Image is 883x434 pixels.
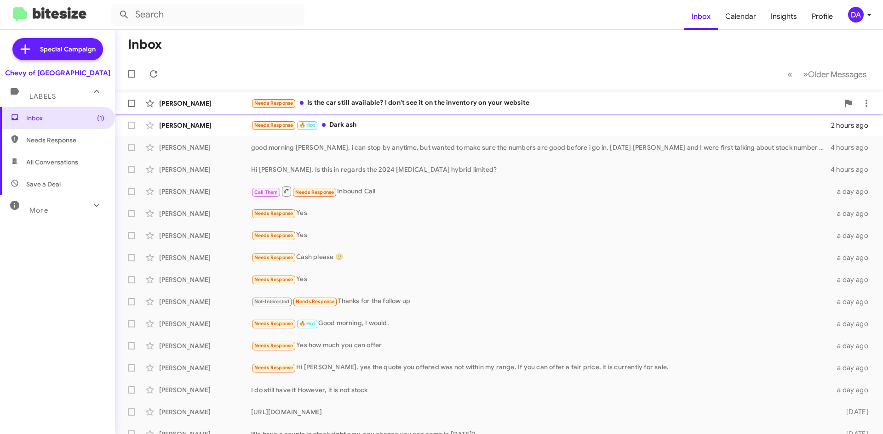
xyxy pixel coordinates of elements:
div: 4 hours ago [831,143,876,152]
div: Is the car still available? I don't see it on the inventory on your website [251,98,839,108]
span: Needs Response [254,365,293,371]
div: a day ago [831,297,876,306]
div: [PERSON_NAME] [159,165,251,174]
div: [PERSON_NAME] [159,143,251,152]
div: Inbound Call [251,186,831,197]
div: [PERSON_NAME] [159,231,251,240]
div: [PERSON_NAME] [159,319,251,328]
div: [PERSON_NAME] [159,99,251,108]
input: Search [111,4,304,26]
div: a day ago [831,341,876,350]
div: [PERSON_NAME] [159,341,251,350]
span: Special Campaign [40,45,96,54]
a: Special Campaign [12,38,103,60]
span: Needs Response [254,100,293,106]
div: a day ago [831,385,876,395]
div: Yes how much you can offer [251,340,831,351]
div: a day ago [831,231,876,240]
div: Dark ash [251,120,831,130]
div: Thanks for the follow up [251,296,831,307]
a: Calendar [718,3,763,30]
span: Needs Response [295,189,334,195]
span: Call Them [254,189,278,195]
div: [PERSON_NAME] [159,275,251,284]
span: Inbox [26,113,104,123]
div: [PERSON_NAME] [159,385,251,395]
span: Save a Deal [26,180,61,189]
nav: Page navigation example [782,65,872,84]
div: Chevy of [GEOGRAPHIC_DATA] [5,68,110,78]
div: Good morning, I would. [251,318,831,329]
div: Yes [251,230,831,241]
div: Hi [PERSON_NAME], yes the quote you offered was not within my range. If you can offer a fair pric... [251,362,831,373]
button: DA [840,7,873,23]
div: DA [848,7,864,23]
div: [PERSON_NAME] [159,253,251,262]
span: Needs Response [254,343,293,349]
span: All Conversations [26,158,78,167]
div: Yes [251,274,831,285]
div: a day ago [831,363,876,372]
div: a day ago [831,209,876,218]
div: [PERSON_NAME] [159,209,251,218]
div: [PERSON_NAME] [159,121,251,130]
div: [PERSON_NAME] [159,297,251,306]
span: Needs Response [254,122,293,128]
span: (1) [97,113,104,123]
span: Needs Response [254,210,293,216]
span: Needs Response [254,276,293,282]
div: [DATE] [831,407,876,417]
span: Needs Response [254,321,293,327]
div: a day ago [831,187,876,196]
div: 4 hours ago [831,165,876,174]
div: I do still have it However, it is not stock [251,385,831,395]
div: good morning [PERSON_NAME], i can stop by anytime, but wanted to make sure the numbers are good b... [251,143,831,152]
span: More [29,206,48,214]
span: Needs Response [296,299,335,304]
div: a day ago [831,253,876,262]
span: 🔥 Hot [299,321,315,327]
a: Profile [804,3,840,30]
div: a day ago [831,275,876,284]
h1: Inbox [128,37,162,52]
span: Needs Response [254,232,293,238]
div: [URL][DOMAIN_NAME] [251,407,831,417]
button: Previous [782,65,798,84]
div: Cash please 🙂 [251,252,831,263]
div: [PERSON_NAME] [159,363,251,372]
div: [PERSON_NAME] [159,187,251,196]
div: [PERSON_NAME] [159,407,251,417]
a: Insights [763,3,804,30]
div: Yes [251,208,831,219]
a: Inbox [684,3,718,30]
div: a day ago [831,319,876,328]
div: Hi [PERSON_NAME], Is this in regards the 2024 [MEDICAL_DATA] hybrid limited? [251,165,831,174]
span: 🔥 Hot [299,122,315,128]
span: « [787,68,792,80]
span: Labels [29,92,56,101]
button: Next [797,65,872,84]
span: Not-Interested [254,299,290,304]
div: 2 hours ago [831,121,876,130]
span: Older Messages [808,69,866,79]
span: Needs Response [26,135,104,145]
span: » [803,68,808,80]
span: Needs Response [254,254,293,260]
